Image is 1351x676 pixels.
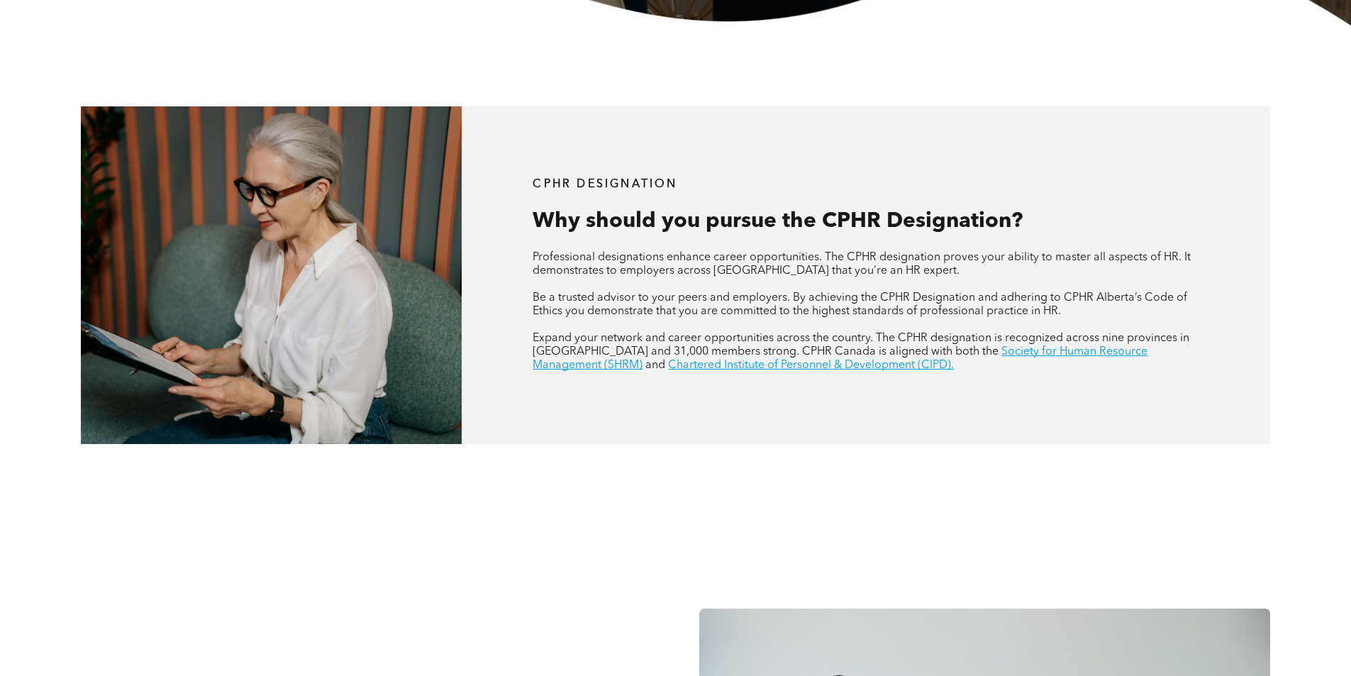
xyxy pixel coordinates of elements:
[533,252,1191,277] span: Professional designations enhance career opportunities. The CPHR designation proves your ability ...
[668,360,954,371] a: Chartered Institute of Personnel & Development (CIPD).
[533,211,1023,232] span: Why should you pursue the CPHR Designation?
[533,292,1187,317] span: Be a trusted advisor to your peers and employers. By achieving the CPHR Designation and adhering ...
[645,360,665,371] span: and
[533,179,677,190] span: CPHR DESIGNATION
[533,333,1189,358] span: Expand your network and career opportunities across the country. The CPHR designation is recogniz...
